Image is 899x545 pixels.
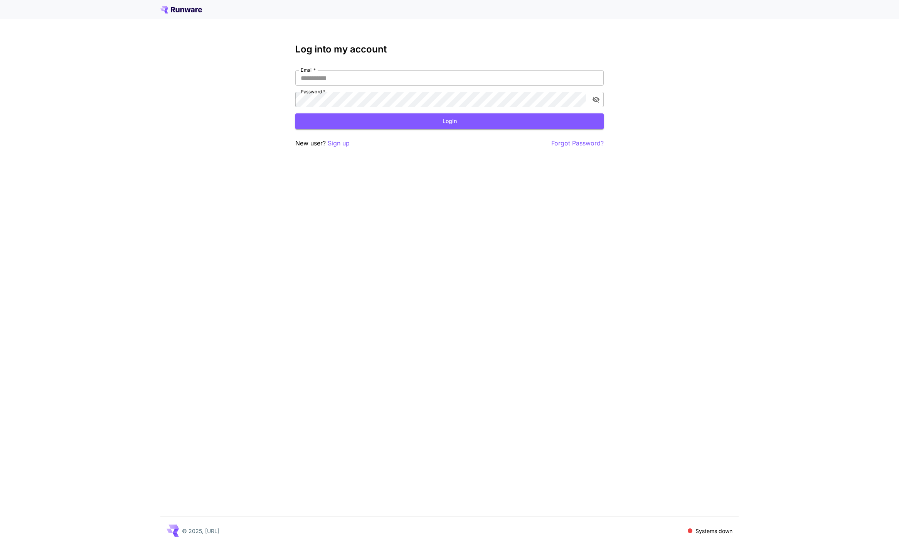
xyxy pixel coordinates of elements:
[301,88,325,95] label: Password
[551,138,604,148] button: Forgot Password?
[301,67,316,73] label: Email
[182,527,219,535] p: © 2025, [URL]
[295,44,604,55] h3: Log into my account
[295,113,604,129] button: Login
[695,527,732,535] p: Systems down
[295,138,350,148] p: New user?
[589,93,603,106] button: toggle password visibility
[328,138,350,148] button: Sign up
